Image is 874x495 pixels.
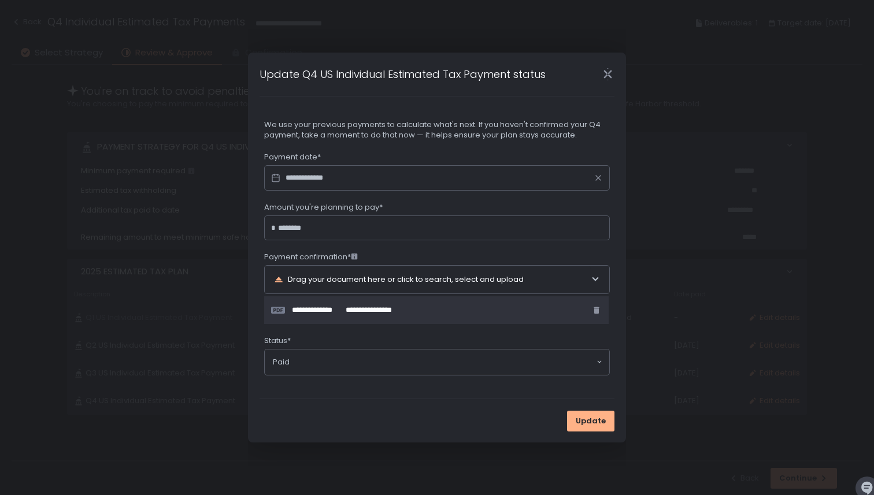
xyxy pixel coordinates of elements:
[589,68,626,81] div: Close
[290,356,595,368] input: Search for option
[273,357,290,367] span: Paid
[264,120,610,140] span: We use your previous payments to calculate what's next. If you haven't confirmed your Q4 payment,...
[260,66,546,82] h1: Update Q4 US Individual Estimated Tax Payment status
[264,252,358,262] span: Payment confirmation*
[264,336,291,346] span: Status*
[576,416,606,426] span: Update
[264,165,610,191] input: Datepicker input
[567,411,614,431] button: Update
[264,202,383,213] span: Amount you're planning to pay*
[264,152,321,162] span: Payment date*
[265,349,609,375] div: Search for option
